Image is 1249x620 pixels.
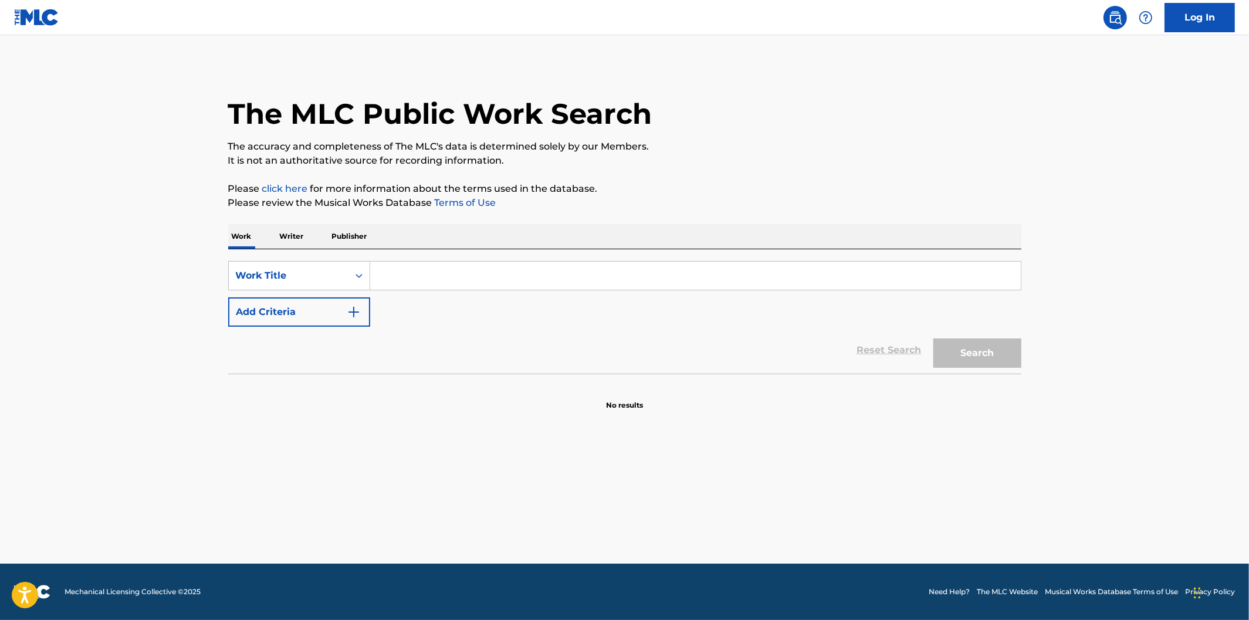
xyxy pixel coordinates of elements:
div: Work Title [236,269,341,283]
a: Log In [1165,3,1235,32]
p: The accuracy and completeness of The MLC's data is determined solely by our Members. [228,140,1021,154]
span: Mechanical Licensing Collective © 2025 [65,587,201,597]
div: Drag [1194,575,1201,611]
a: Need Help? [929,587,970,597]
p: Writer [276,224,307,249]
a: Terms of Use [432,197,496,208]
div: Help [1134,6,1157,29]
p: Please for more information about the terms used in the database. [228,182,1021,196]
iframe: Chat Widget [1190,564,1249,620]
img: logo [14,585,50,599]
a: Public Search [1104,6,1127,29]
p: Publisher [329,224,371,249]
img: help [1139,11,1153,25]
img: MLC Logo [14,9,59,26]
p: Please review the Musical Works Database [228,196,1021,210]
a: click here [262,183,308,194]
h1: The MLC Public Work Search [228,96,652,131]
img: 9d2ae6d4665cec9f34b9.svg [347,305,361,319]
p: It is not an authoritative source for recording information. [228,154,1021,168]
button: Add Criteria [228,297,370,327]
p: No results [606,386,643,411]
a: Privacy Policy [1185,587,1235,597]
img: search [1108,11,1122,25]
form: Search Form [228,261,1021,374]
a: The MLC Website [977,587,1038,597]
p: Work [228,224,255,249]
a: Musical Works Database Terms of Use [1045,587,1178,597]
